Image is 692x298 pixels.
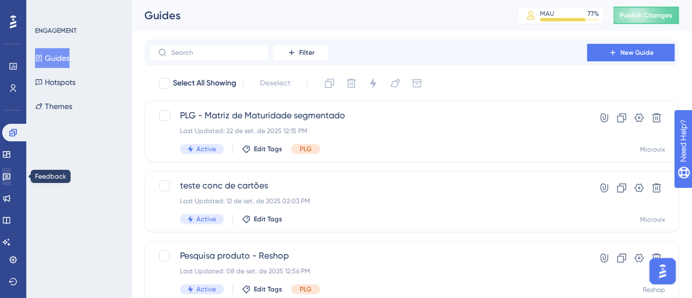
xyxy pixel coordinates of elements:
div: Guides [144,8,490,23]
span: Need Help? [26,3,68,16]
span: PLG [300,285,311,294]
div: Microvix [640,215,665,224]
span: Active [196,145,216,153]
span: Deselect [260,77,290,90]
span: Publish Changes [620,11,672,20]
button: Filter [274,44,328,61]
button: Edit Tags [242,215,282,224]
span: Active [196,215,216,224]
button: Hotspots [35,72,75,92]
button: Guides [35,48,69,68]
span: PLG - Matriz de Maturidade segmentado [180,109,556,122]
div: ENGAGEMENT [35,26,77,35]
div: Last Updated: 22 de set. de 2025 12:15 PM [180,127,556,135]
div: Last Updated: 08 de set. de 2025 12:56 PM [180,267,556,276]
span: Edit Tags [254,145,282,153]
button: Edit Tags [242,145,282,153]
span: Edit Tags [254,285,282,294]
input: Search [171,49,260,56]
div: Reshop [643,285,665,294]
iframe: UserGuiding AI Assistant Launcher [646,255,679,288]
div: 77 % [588,9,599,18]
span: Pesquisa produto - Reshop [180,249,556,262]
span: PLG [300,145,311,153]
button: Deselect [250,73,300,93]
span: Filter [299,48,315,57]
div: Microvix [640,145,665,154]
span: Active [196,285,216,294]
div: MAU [540,9,554,18]
span: Select All Showing [173,77,236,90]
span: Edit Tags [254,215,282,224]
span: New Guide [620,48,654,57]
span: teste conc de cartões [180,179,556,192]
button: Publish Changes [613,7,679,24]
button: Edit Tags [242,285,282,294]
div: Last Updated: 12 de set. de 2025 02:03 PM [180,197,556,205]
button: New Guide [587,44,674,61]
button: Themes [35,96,72,116]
